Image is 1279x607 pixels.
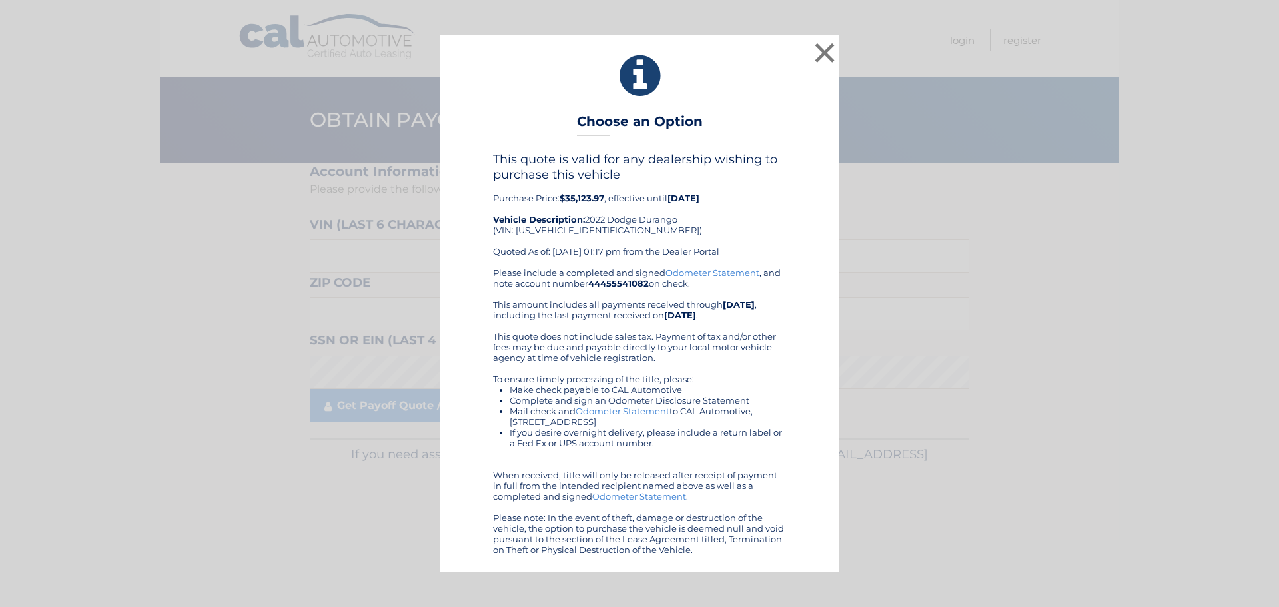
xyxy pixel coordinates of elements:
[592,491,686,502] a: Odometer Statement
[560,193,604,203] b: $35,123.97
[667,193,699,203] b: [DATE]
[493,152,786,181] h4: This quote is valid for any dealership wishing to purchase this vehicle
[811,39,838,66] button: ×
[665,267,759,278] a: Odometer Statement
[588,278,649,289] b: 44455541082
[510,384,786,395] li: Make check payable to CAL Automotive
[510,406,786,427] li: Mail check and to CAL Automotive, [STREET_ADDRESS]
[493,267,786,555] div: Please include a completed and signed , and note account number on check. This amount includes al...
[493,214,585,225] strong: Vehicle Description:
[723,299,755,310] b: [DATE]
[493,152,786,267] div: Purchase Price: , effective until 2022 Dodge Durango (VIN: [US_VEHICLE_IDENTIFICATION_NUMBER]) Qu...
[577,113,703,137] h3: Choose an Option
[510,395,786,406] li: Complete and sign an Odometer Disclosure Statement
[664,310,696,320] b: [DATE]
[510,427,786,448] li: If you desire overnight delivery, please include a return label or a Fed Ex or UPS account number.
[576,406,669,416] a: Odometer Statement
